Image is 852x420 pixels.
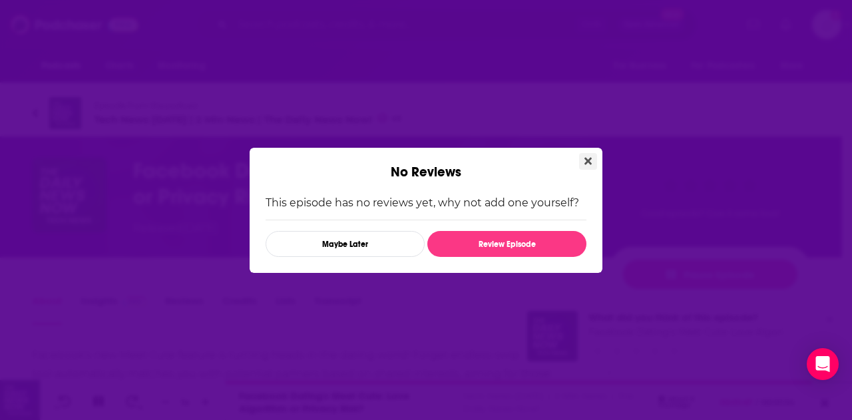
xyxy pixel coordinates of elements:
button: Review Episode [427,231,586,257]
div: Open Intercom Messenger [807,348,839,380]
button: Maybe Later [266,231,425,257]
button: Close [579,153,597,170]
div: No Reviews [250,148,602,180]
p: This episode has no reviews yet, why not add one yourself? [266,196,586,209]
